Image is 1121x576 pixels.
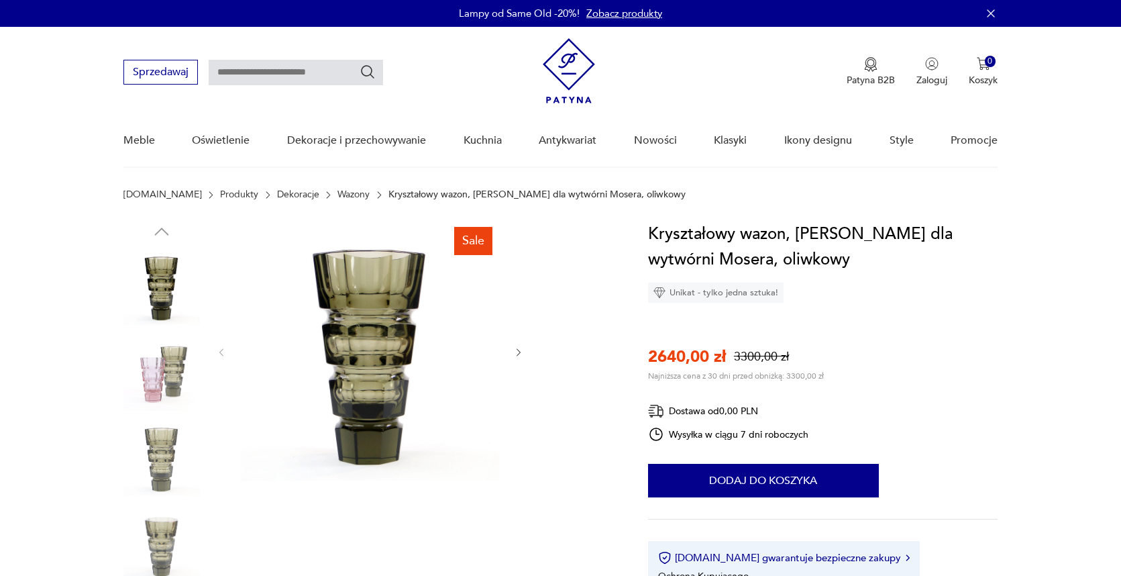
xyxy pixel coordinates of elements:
[123,115,155,166] a: Meble
[123,60,198,85] button: Sprzedawaj
[847,74,895,87] p: Patyna B2B
[220,189,258,200] a: Produkty
[123,248,200,325] img: Zdjęcie produktu Kryształowy wazon, J. Hoffmann dla wytwórni Mosera, oliwkowy
[784,115,852,166] a: Ikony designu
[977,57,990,70] img: Ikona koszyka
[714,115,747,166] a: Klasyki
[123,420,200,496] img: Zdjęcie produktu Kryształowy wazon, J. Hoffmann dla wytwórni Mosera, oliwkowy
[925,57,939,70] img: Ikonka użytkownika
[916,74,947,87] p: Zaloguj
[969,57,998,87] button: 0Koszyk
[648,346,726,368] p: 2640,00 zł
[388,189,686,200] p: Kryształowy wazon, [PERSON_NAME] dla wytwórni Mosera, oliwkowy
[123,334,200,411] img: Zdjęcie produktu Kryształowy wazon, J. Hoffmann dla wytwórni Mosera, oliwkowy
[123,189,202,200] a: [DOMAIN_NAME]
[648,283,784,303] div: Unikat - tylko jedna sztuka!
[543,38,595,103] img: Patyna - sklep z meblami i dekoracjami vintage
[648,222,998,273] h1: Kryształowy wazon, [PERSON_NAME] dla wytwórni Mosera, oliwkowy
[985,56,996,67] div: 0
[847,57,895,87] button: Patyna B2B
[454,227,492,255] div: Sale
[539,115,596,166] a: Antykwariat
[951,115,998,166] a: Promocje
[586,7,662,20] a: Zobacz produkty
[648,371,824,381] p: Najniższa cena z 30 dni przed obniżką: 3300,00 zł
[969,74,998,87] p: Koszyk
[464,115,502,166] a: Kuchnia
[890,115,914,166] a: Style
[864,57,877,72] img: Ikona medalu
[658,551,672,565] img: Ikona certyfikatu
[277,189,319,200] a: Dekoracje
[847,57,895,87] a: Ikona medaluPatyna B2B
[906,555,910,561] img: Ikona strzałki w prawo
[634,115,677,166] a: Nowości
[360,64,376,80] button: Szukaj
[337,189,370,200] a: Wazony
[648,426,809,442] div: Wysyłka w ciągu 7 dni roboczych
[648,464,879,497] button: Dodaj do koszyka
[658,551,910,565] button: [DOMAIN_NAME] gwarantuje bezpieczne zakupy
[459,7,580,20] p: Lampy od Same Old -20%!
[287,115,426,166] a: Dekoracje i przechowywanie
[916,57,947,87] button: Zaloguj
[648,403,809,420] div: Dostawa od 0,00 PLN
[648,403,664,420] img: Ikona dostawy
[241,222,500,481] img: Zdjęcie produktu Kryształowy wazon, J. Hoffmann dla wytwórni Mosera, oliwkowy
[734,348,789,365] p: 3300,00 zł
[123,68,198,78] a: Sprzedawaj
[192,115,250,166] a: Oświetlenie
[653,287,665,299] img: Ikona diamentu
